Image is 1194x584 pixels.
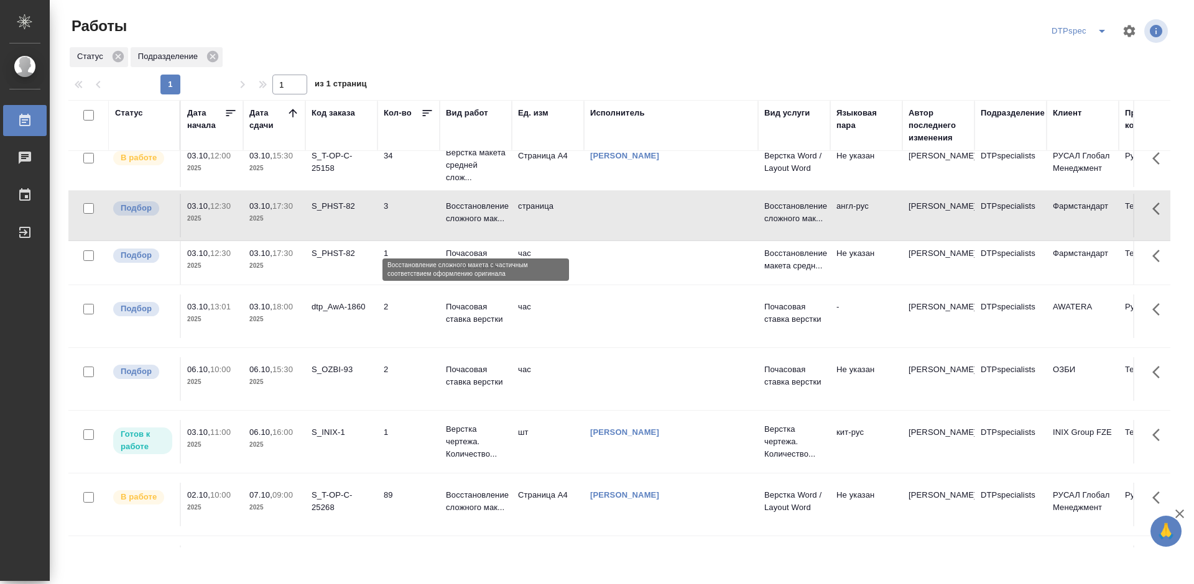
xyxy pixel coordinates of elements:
[1145,241,1175,271] button: Здесь прячутся важные кнопки
[312,107,355,119] div: Код заказа
[1145,194,1175,224] button: Здесь прячутся важные кнопки
[187,201,210,211] p: 03.10,
[377,357,440,401] td: 2
[249,490,272,500] p: 07.10,
[764,363,824,388] p: Почасовая ставка верстки
[830,357,902,401] td: Не указан
[249,151,272,160] p: 03.10,
[312,301,371,313] div: dtp_AwA-1860
[249,162,299,175] p: 2025
[131,47,223,67] div: Подразделение
[446,363,506,388] p: Почасовая ставка верстки
[1053,200,1113,212] p: Фармстандарт
[272,201,293,211] p: 17:30
[1114,16,1144,46] span: Настроить таблицу
[446,301,506,326] p: Почасовая ставка верстки
[249,313,299,326] p: 2025
[121,428,165,453] p: Готов к работе
[446,423,506,460] p: Верстка чертежа. Количество...
[187,439,237,451] p: 2025
[446,147,506,184] p: Верстка макета средней слож...
[1155,518,1177,544] span: 🙏
[974,241,1047,285] td: DTPspecialists
[1119,357,1191,401] td: Технический
[112,247,174,264] div: Можно подбирать исполнителей
[764,489,824,514] p: Верстка Word / Layout Word
[112,363,174,380] div: Можно подбирать исполнителей
[187,376,237,388] p: 2025
[1053,247,1113,260] p: Фармстандарт
[1048,21,1114,41] div: split button
[384,107,412,119] div: Кол-во
[187,501,237,514] p: 2025
[187,212,237,225] p: 2025
[249,201,272,211] p: 03.10,
[512,420,584,463] td: шт
[512,194,584,237] td: страница
[272,249,293,258] p: 17:30
[121,365,152,378] p: Подбор
[830,483,902,526] td: Не указан
[1053,107,1081,119] div: Клиент
[210,427,231,437] p: 11:00
[909,107,968,144] div: Автор последнего изменения
[70,47,128,67] div: Статус
[518,107,548,119] div: Ед. изм
[112,426,174,455] div: Исполнитель может приступить к работе
[210,201,231,211] p: 12:30
[210,490,231,500] p: 10:00
[974,294,1047,338] td: DTPspecialists
[974,420,1047,463] td: DTPspecialists
[1145,357,1175,387] button: Здесь прячутся важные кнопки
[446,107,488,119] div: Вид работ
[830,241,902,285] td: Не указан
[121,303,152,315] p: Подбор
[377,483,440,526] td: 89
[1145,144,1175,173] button: Здесь прячутся важные кнопки
[1119,144,1191,187] td: Русал
[272,427,293,437] p: 16:00
[312,426,371,439] div: S_INIX-1
[512,294,584,338] td: час
[312,200,371,212] div: S_PHST-82
[446,489,506,514] p: Восстановление сложного мак...
[210,249,231,258] p: 12:30
[981,107,1045,119] div: Подразделение
[187,260,237,272] p: 2025
[974,357,1047,401] td: DTPspecialists
[121,249,152,262] p: Подбор
[446,200,506,225] p: Восстановление сложного мак...
[1150,516,1182,547] button: 🙏
[121,491,157,503] p: В работе
[902,294,974,338] td: [PERSON_NAME]
[377,144,440,187] td: 34
[902,144,974,187] td: [PERSON_NAME]
[377,294,440,338] td: 2
[112,301,174,317] div: Можно подбирать исполнителей
[187,313,237,326] p: 2025
[272,365,293,374] p: 15:30
[187,162,237,175] p: 2025
[249,260,299,272] p: 2025
[1119,420,1191,463] td: Технический
[187,490,210,500] p: 02.10,
[764,301,824,326] p: Почасовая ставка верстки
[187,249,210,258] p: 03.10,
[1119,294,1191,338] td: Русал
[1119,194,1191,237] td: Технический
[138,50,202,63] p: Подразделение
[974,144,1047,187] td: DTPspecialists
[272,490,293,500] p: 09:00
[1053,301,1113,313] p: AWATERA
[764,150,824,175] p: Верстка Word / Layout Word
[249,439,299,451] p: 2025
[377,194,440,237] td: 3
[902,194,974,237] td: [PERSON_NAME]
[312,489,371,514] div: S_T-OP-C-25268
[249,501,299,514] p: 2025
[512,144,584,187] td: Страница А4
[187,365,210,374] p: 06.10,
[764,247,824,272] p: Восстановление макета средн...
[1119,241,1191,285] td: Технический
[112,150,174,167] div: Исполнитель выполняет работу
